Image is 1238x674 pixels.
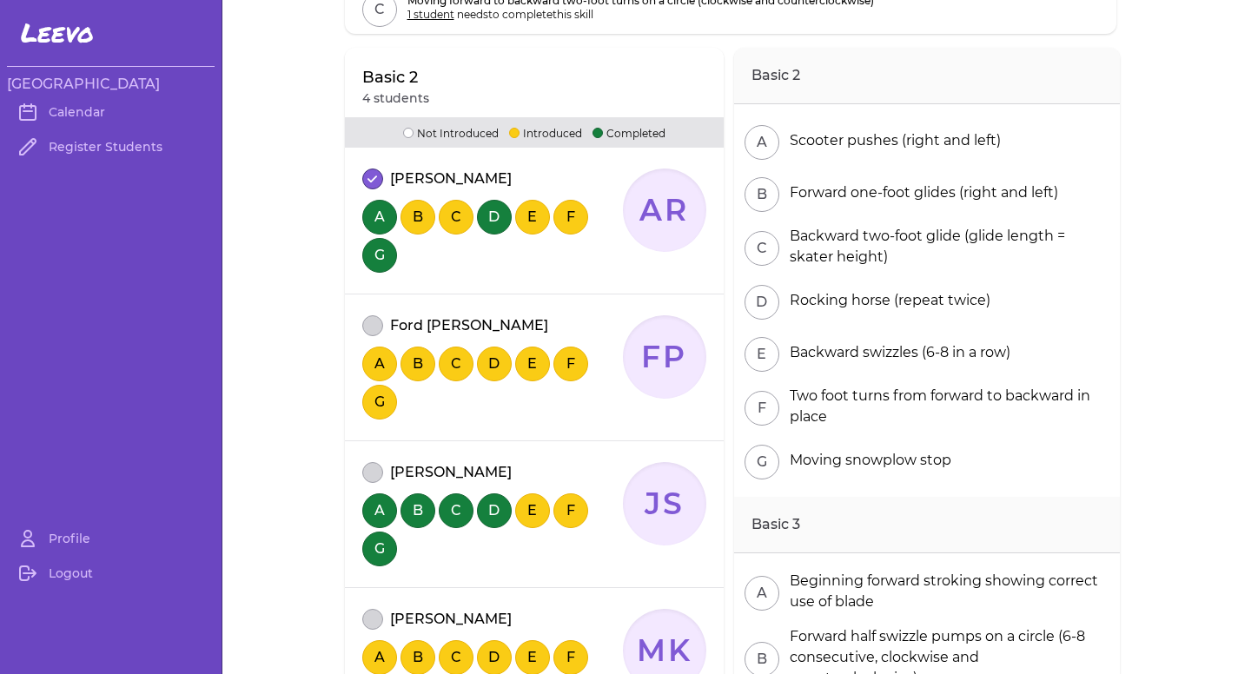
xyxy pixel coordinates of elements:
[439,347,473,381] button: C
[401,200,435,235] button: B
[401,347,435,381] button: B
[407,8,454,21] span: 1 student
[7,129,215,164] a: Register Students
[515,493,550,528] button: E
[515,200,550,235] button: E
[783,182,1058,203] div: Forward one-foot glides (right and left)
[362,168,383,189] button: attendance
[553,493,588,528] button: F
[362,238,397,273] button: G
[783,342,1010,363] div: Backward swizzles (6-8 in a row)
[390,168,512,189] p: [PERSON_NAME]
[362,89,429,107] p: 4 students
[7,95,215,129] a: Calendar
[7,556,215,591] a: Logout
[362,532,397,566] button: G
[439,493,473,528] button: C
[390,462,512,483] p: [PERSON_NAME]
[734,48,1120,104] h2: Basic 2
[745,576,779,611] button: A
[362,315,383,336] button: attendance
[745,337,779,372] button: E
[362,462,383,483] button: attendance
[509,124,582,141] p: Introduced
[734,497,1120,553] h2: Basic 3
[745,285,779,320] button: D
[783,571,1109,612] div: Beginning forward stroking showing correct use of blade
[783,386,1109,427] div: Two foot turns from forward to backward in place
[593,124,665,141] p: Completed
[745,177,779,212] button: B
[745,391,779,426] button: F
[745,445,779,479] button: G
[401,493,435,528] button: B
[407,8,874,22] p: needs to complete this skill
[783,130,1001,151] div: Scooter pushes (right and left)
[639,192,690,228] text: AR
[783,290,990,311] div: Rocking horse (repeat twice)
[403,124,499,141] p: Not Introduced
[745,231,779,266] button: C
[362,347,397,381] button: A
[553,347,588,381] button: F
[477,200,512,235] button: D
[362,493,397,528] button: A
[783,226,1109,268] div: Backward two-foot glide (glide length = skater height)
[477,347,512,381] button: D
[783,450,951,471] div: Moving snowplow stop
[641,339,688,375] text: FP
[477,493,512,528] button: D
[439,200,473,235] button: C
[7,521,215,556] a: Profile
[362,609,383,630] button: attendance
[745,125,779,160] button: A
[7,74,215,95] h3: [GEOGRAPHIC_DATA]
[362,385,397,420] button: G
[515,347,550,381] button: E
[362,200,397,235] button: A
[390,609,512,630] p: [PERSON_NAME]
[553,200,588,235] button: F
[390,315,548,336] p: Ford [PERSON_NAME]
[643,486,685,522] text: JS
[362,65,429,89] p: Basic 2
[21,17,94,49] span: Leevo
[636,632,692,669] text: MK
